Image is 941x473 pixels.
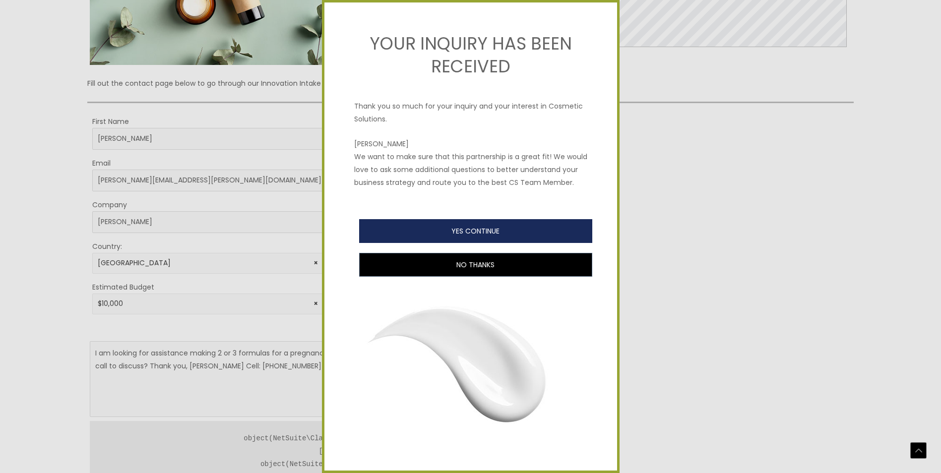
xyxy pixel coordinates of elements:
p: We want to make sure that this partnership is a great fit! We would love to ask some additional q... [354,150,587,189]
button: YES CONTINUE [359,219,592,243]
p: Thank you so much for your inquiry and your interest in Cosmetic Solutions. [354,90,587,125]
h2: YOUR INQUIRY HAS BEEN RECEIVED [354,32,587,77]
div: [PERSON_NAME] [354,137,587,150]
img: Private Label Step Form Popup Step 2 Image of a Cream Swipe [354,282,587,447]
button: NO THANKS [359,253,592,277]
